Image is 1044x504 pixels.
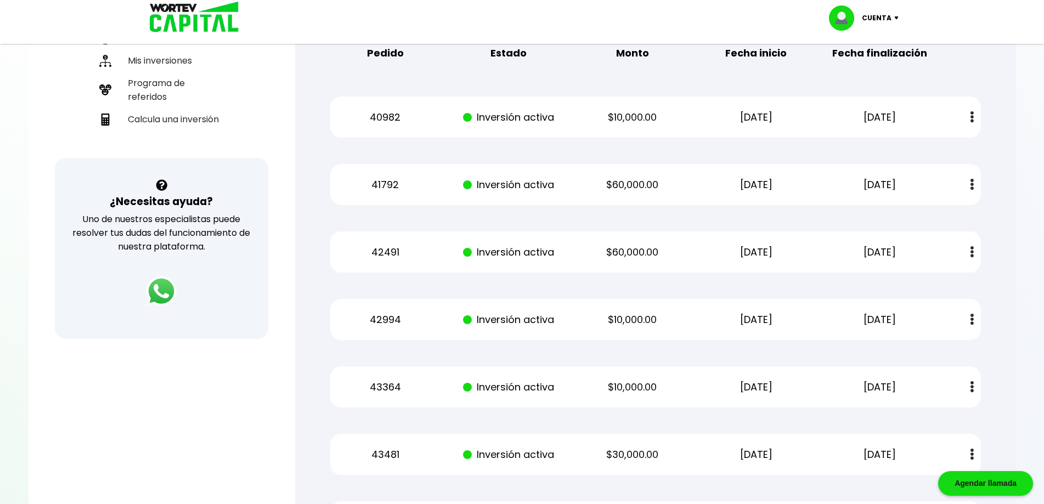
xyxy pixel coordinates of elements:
b: Fecha finalización [832,45,927,61]
p: $30,000.00 [580,446,685,463]
p: [DATE] [704,379,808,395]
p: [DATE] [704,177,808,193]
p: [DATE] [828,109,932,126]
p: 43481 [333,446,437,463]
img: calculadora-icon.17d418c4.svg [99,114,111,126]
p: [DATE] [704,244,808,261]
a: Calcula una inversión [95,108,228,131]
p: 40982 [333,109,437,126]
p: 43364 [333,379,437,395]
a: Mis inversiones [95,49,228,72]
img: profile-image [829,5,862,31]
p: [DATE] [828,312,932,328]
h3: ¿Necesitas ayuda? [110,194,213,209]
p: [DATE] [704,312,808,328]
img: logos_whatsapp-icon.242b2217.svg [146,276,177,307]
img: recomiendanos-icon.9b8e9327.svg [99,84,111,96]
p: [DATE] [828,177,932,193]
p: Uno de nuestros especialistas puede resolver tus dudas del funcionamiento de nuestra plataforma. [69,212,254,253]
p: [DATE] [704,109,808,126]
p: $10,000.00 [580,379,685,395]
div: Agendar llamada [938,471,1033,496]
p: [DATE] [704,446,808,463]
b: Estado [490,45,527,61]
p: Inversión activa [457,244,561,261]
p: $10,000.00 [580,109,685,126]
b: Monto [616,45,649,61]
p: 41792 [333,177,437,193]
p: 42994 [333,312,437,328]
p: $10,000.00 [580,312,685,328]
p: Inversión activa [457,109,561,126]
p: Cuenta [862,10,891,26]
p: Inversión activa [457,177,561,193]
b: Pedido [367,45,404,61]
p: $60,000.00 [580,177,685,193]
a: Programa de referidos [95,72,228,108]
p: Inversión activa [457,379,561,395]
img: icon-down [891,16,906,20]
img: inversiones-icon.6695dc30.svg [99,55,111,67]
b: Fecha inicio [725,45,787,61]
p: [DATE] [828,379,932,395]
p: Inversión activa [457,446,561,463]
p: Inversión activa [457,312,561,328]
p: $60,000.00 [580,244,685,261]
p: 42491 [333,244,437,261]
p: [DATE] [828,244,932,261]
p: [DATE] [828,446,932,463]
